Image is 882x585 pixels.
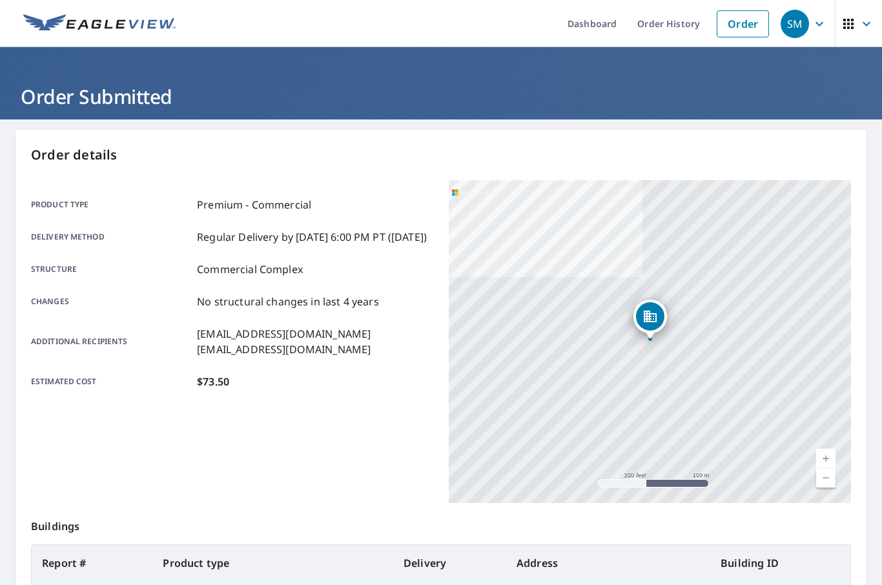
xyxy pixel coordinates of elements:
p: Delivery method [31,229,192,245]
p: Buildings [31,503,851,544]
p: Premium - Commercial [197,197,311,212]
p: [EMAIL_ADDRESS][DOMAIN_NAME] [197,326,371,342]
p: Order details [31,145,851,165]
p: Product type [31,197,192,212]
div: Dropped pin, building 1, Commercial property, 3410 Gulf Fwy Dickinson, TX 77539 [633,300,667,340]
img: EV Logo [23,14,176,34]
th: Report # [32,545,152,581]
p: [EMAIL_ADDRESS][DOMAIN_NAME] [197,342,371,357]
p: Estimated cost [31,374,192,389]
p: Changes [31,294,192,309]
p: Regular Delivery by [DATE] 6:00 PM PT ([DATE]) [197,229,427,245]
th: Building ID [710,545,850,581]
a: Order [717,10,769,37]
a: Current Level 17, Zoom In [816,449,836,468]
p: Commercial Complex [197,262,303,277]
th: Product type [152,545,393,581]
div: SM [781,10,809,38]
p: Structure [31,262,192,277]
a: Current Level 17, Zoom Out [816,468,836,487]
th: Address [506,545,710,581]
th: Delivery [393,545,506,581]
p: No structural changes in last 4 years [197,294,379,309]
p: Additional recipients [31,326,192,357]
p: $73.50 [197,374,229,389]
h1: Order Submitted [15,83,867,110]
